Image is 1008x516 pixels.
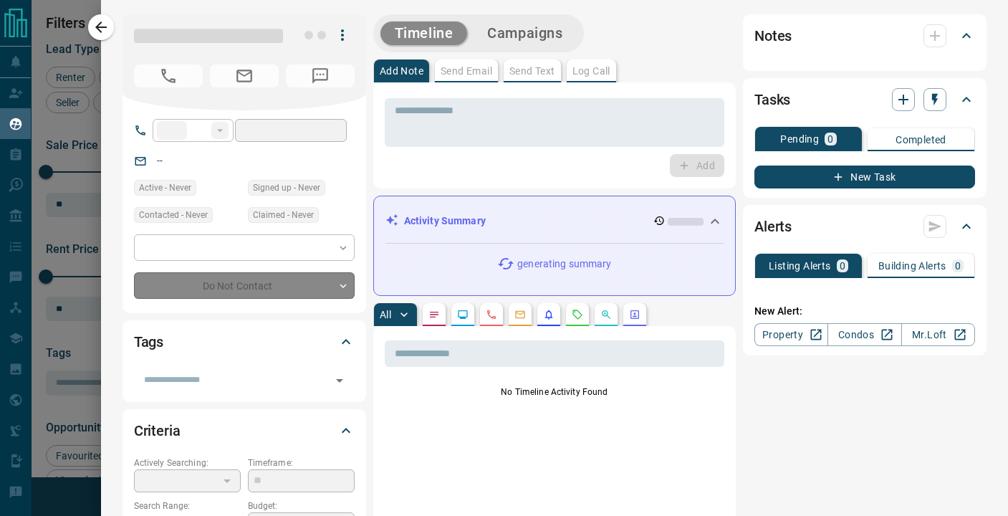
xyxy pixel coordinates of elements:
p: 0 [955,261,961,271]
p: No Timeline Activity Found [385,386,724,398]
button: New Task [754,166,975,188]
div: Notes [754,19,975,53]
p: Timeframe: [248,457,355,469]
a: Property [754,323,828,346]
h2: Notes [754,24,792,47]
p: Building Alerts [878,261,946,271]
button: Open [330,371,350,391]
a: Mr.Loft [901,323,975,346]
h2: Alerts [754,215,792,238]
div: Alerts [754,209,975,244]
p: Pending [780,134,819,144]
p: Actively Searching: [134,457,241,469]
p: Search Range: [134,500,241,512]
svg: Notes [428,309,440,320]
svg: Calls [486,309,497,320]
p: Activity Summary [404,214,486,229]
p: generating summary [517,257,611,272]
p: All [380,310,391,320]
button: Timeline [380,21,468,45]
span: Active - Never [139,181,191,195]
p: Add Note [380,66,423,76]
svg: Requests [572,309,583,320]
div: Criteria [134,414,355,448]
span: Claimed - Never [253,208,314,222]
svg: Listing Alerts [543,309,555,320]
div: Tags [134,325,355,359]
a: -- [157,155,163,166]
div: Activity Summary [385,208,724,234]
h2: Criteria [134,419,181,442]
a: Condos [827,323,901,346]
p: 0 [827,134,833,144]
p: New Alert: [754,304,975,319]
h2: Tasks [754,88,790,111]
svg: Agent Actions [629,309,640,320]
span: No Email [210,64,279,87]
h2: Tags [134,330,163,353]
p: Completed [896,135,946,145]
span: Contacted - Never [139,208,208,222]
svg: Opportunities [600,309,612,320]
svg: Lead Browsing Activity [457,309,469,320]
button: Campaigns [473,21,577,45]
span: Signed up - Never [253,181,320,195]
div: Do Not Contact [134,272,355,299]
span: No Number [134,64,203,87]
p: Listing Alerts [769,261,831,271]
p: Budget: [248,500,355,512]
svg: Emails [514,309,526,320]
div: Tasks [754,82,975,117]
p: 0 [840,261,845,271]
span: No Number [286,64,355,87]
